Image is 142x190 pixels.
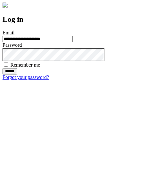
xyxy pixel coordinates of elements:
[3,3,8,8] img: logo-4e3dc11c47720685a147b03b5a06dd966a58ff35d612b21f08c02c0306f2b779.png
[3,42,22,48] label: Password
[3,74,49,80] a: Forgot your password?
[3,30,15,35] label: Email
[10,62,40,68] label: Remember me
[3,15,139,24] h2: Log in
